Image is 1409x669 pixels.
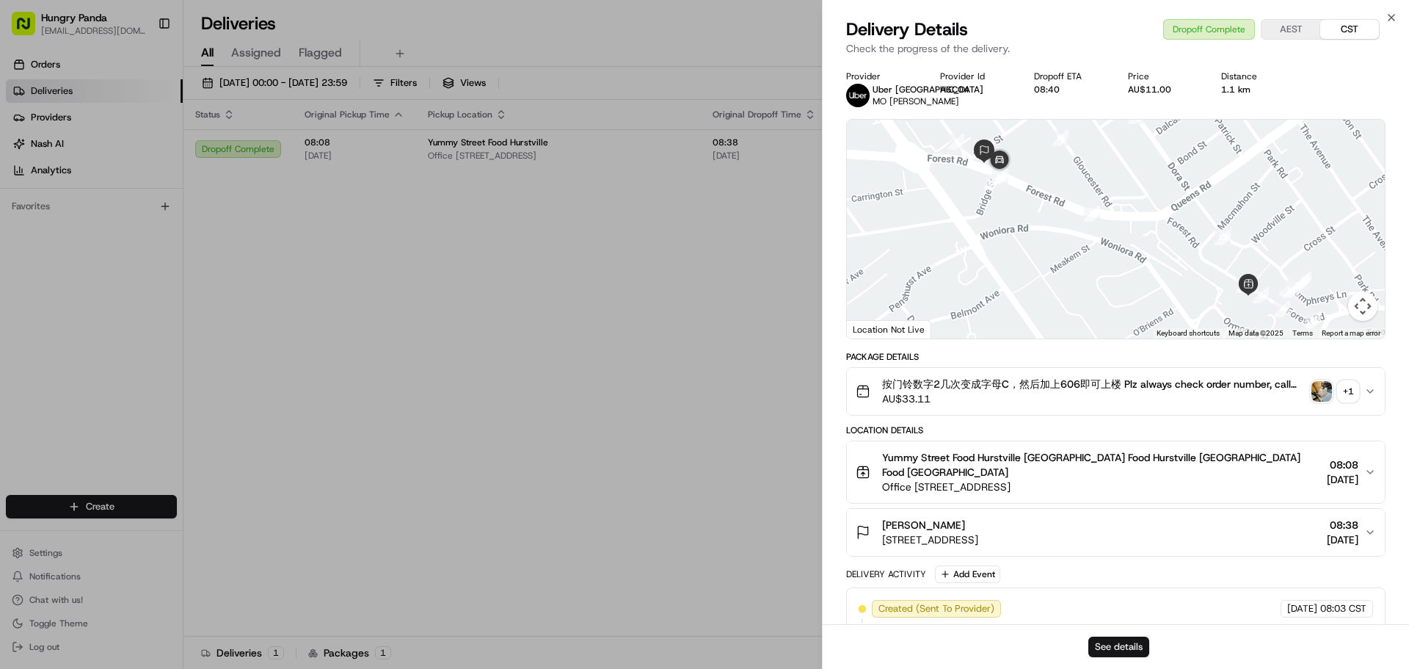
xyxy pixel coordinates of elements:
span: [STREET_ADDRESS] [882,532,978,547]
a: Report a map error [1322,329,1380,337]
p: Check the progress of the delivery. [846,41,1386,56]
span: Map data ©2025 [1228,329,1284,337]
div: 8 [1293,274,1309,290]
button: Yummy Street Food Hurstville [GEOGRAPHIC_DATA] Food Hurstville [GEOGRAPHIC_DATA] Food [GEOGRAPHIC... [847,441,1385,503]
div: 1.1 km [1221,84,1292,95]
span: 08:08 [1327,458,1358,472]
span: Yummy Street Food Hurstville [GEOGRAPHIC_DATA] Food Hurstville [GEOGRAPHIC_DATA] Food [GEOGRAPHIC... [882,450,1321,480]
span: [DATE] [1327,472,1358,487]
div: Distance [1221,70,1292,82]
span: Uber [GEOGRAPHIC_DATA] [873,84,983,95]
div: + 1 [1338,381,1358,402]
div: 3 [1236,277,1252,293]
button: photo_proof_of_pickup image+1 [1311,381,1358,402]
div: 12 [1215,229,1231,245]
div: 11 [1305,312,1321,328]
div: Location Not Live [847,320,931,339]
span: MO [PERSON_NAME] [873,95,959,107]
div: 14 [1052,130,1068,146]
button: CST [1320,20,1379,39]
div: Delivery Activity [846,568,926,580]
div: AU$11.00 [1128,84,1198,95]
button: A6C04 [940,84,969,95]
div: 08:40 [1034,84,1104,95]
button: Add Event [935,565,1000,583]
div: 1 [948,134,964,150]
div: 4 [1274,301,1290,317]
div: 9 [1295,272,1311,288]
span: Delivery Details [846,18,968,41]
div: 7 [1289,277,1305,293]
img: uber-new-logo.jpeg [846,84,870,107]
div: 2 [1084,206,1100,222]
a: Open this area in Google Maps (opens a new window) [851,319,899,339]
div: 6 [1279,280,1295,296]
button: AEST [1261,20,1320,39]
div: Provider Id [940,70,1011,82]
button: Keyboard shortcuts [1157,328,1220,339]
div: 10 [1283,282,1299,298]
span: [DATE] [1287,602,1317,615]
div: 15 [983,174,1000,190]
button: [PERSON_NAME][STREET_ADDRESS]08:38[DATE] [847,509,1385,556]
span: 08:38 [1327,518,1358,532]
div: Provider [846,70,917,82]
span: [PERSON_NAME] [882,518,965,532]
span: 按门铃数字2几次变成字母C，然后加上606即可上楼 Plz always check order number, call customer when you arrive, any deliv... [882,377,1306,391]
span: 08:03 CST [1320,602,1366,615]
div: Dropoff ETA [1034,70,1104,82]
button: 按门铃数字2几次变成字母C，然后加上606即可上楼 Plz always check order number, call customer when you arrive, any deliv... [847,368,1385,415]
span: Created (Sent To Provider) [878,602,994,615]
div: 5 [1253,287,1269,303]
button: Map camera controls [1348,292,1377,321]
div: Price [1128,70,1198,82]
div: Location Details [846,424,1386,436]
span: AU$33.11 [882,391,1306,406]
div: Package Details [846,351,1386,363]
span: [DATE] [1327,532,1358,547]
img: Google [851,319,899,339]
button: See details [1088,637,1149,657]
img: photo_proof_of_pickup image [1311,381,1332,402]
span: Office [STREET_ADDRESS] [882,480,1321,494]
a: Terms (opens in new tab) [1292,329,1313,337]
div: 16 [992,168,1008,184]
